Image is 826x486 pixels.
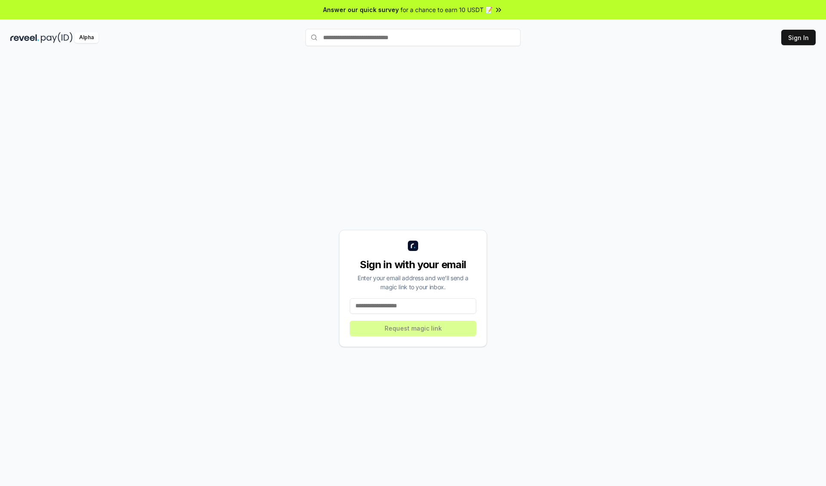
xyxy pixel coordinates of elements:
button: Sign In [781,30,816,45]
span: for a chance to earn 10 USDT 📝 [401,5,493,14]
span: Answer our quick survey [323,5,399,14]
div: Sign in with your email [350,258,476,272]
img: pay_id [41,32,73,43]
div: Alpha [74,32,99,43]
img: reveel_dark [10,32,39,43]
img: logo_small [408,241,418,251]
div: Enter your email address and we’ll send a magic link to your inbox. [350,273,476,291]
